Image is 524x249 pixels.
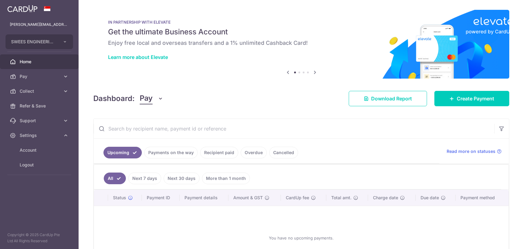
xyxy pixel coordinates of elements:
span: Settings [20,132,60,138]
span: Status [113,195,126,201]
a: Upcoming [103,147,142,158]
button: Pay [140,93,163,104]
a: Next 30 days [164,173,200,184]
span: Collect [20,88,60,94]
a: Learn more about Elevate [108,54,168,60]
h5: Get the ultimate Business Account [108,27,495,37]
span: Charge date [373,195,398,201]
span: Read more on statuses [447,148,495,154]
iframe: Opens a widget where you can find more information [485,231,518,246]
button: SWEES ENGINEERING CO (PTE.) LTD. [6,34,73,49]
span: Create Payment [457,95,494,102]
h4: Dashboard: [93,93,135,104]
th: Payment method [456,190,509,206]
span: Download Report [371,95,412,102]
a: Cancelled [269,147,298,158]
span: Total amt. [331,195,351,201]
span: CardUp fee [286,195,309,201]
span: Account [20,147,60,153]
p: IN PARTNERSHIP WITH ELEVATE [108,20,495,25]
a: Read more on statuses [447,148,502,154]
a: Download Report [349,91,427,106]
a: More than 1 month [202,173,250,184]
span: Pay [140,93,153,104]
span: Support [20,118,60,124]
input: Search by recipient name, payment id or reference [94,119,494,138]
span: Refer & Save [20,103,60,109]
a: Overdue [241,147,267,158]
a: All [104,173,126,184]
img: CardUp [7,5,37,12]
span: Pay [20,73,60,80]
p: [PERSON_NAME][EMAIL_ADDRESS][DOMAIN_NAME] [10,21,69,28]
th: Payment details [180,190,228,206]
span: Logout [20,162,60,168]
a: Create Payment [434,91,509,106]
span: Amount & GST [233,195,263,201]
th: Payment ID [142,190,180,206]
a: Payments on the way [144,147,198,158]
span: Home [20,59,60,65]
h6: Enjoy free local and overseas transfers and a 1% unlimited Cashback Card! [108,39,495,47]
span: Due date [421,195,439,201]
img: Renovation banner [93,10,509,79]
a: Next 7 days [128,173,161,184]
a: Recipient paid [200,147,238,158]
span: SWEES ENGINEERING CO (PTE.) LTD. [11,39,56,45]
